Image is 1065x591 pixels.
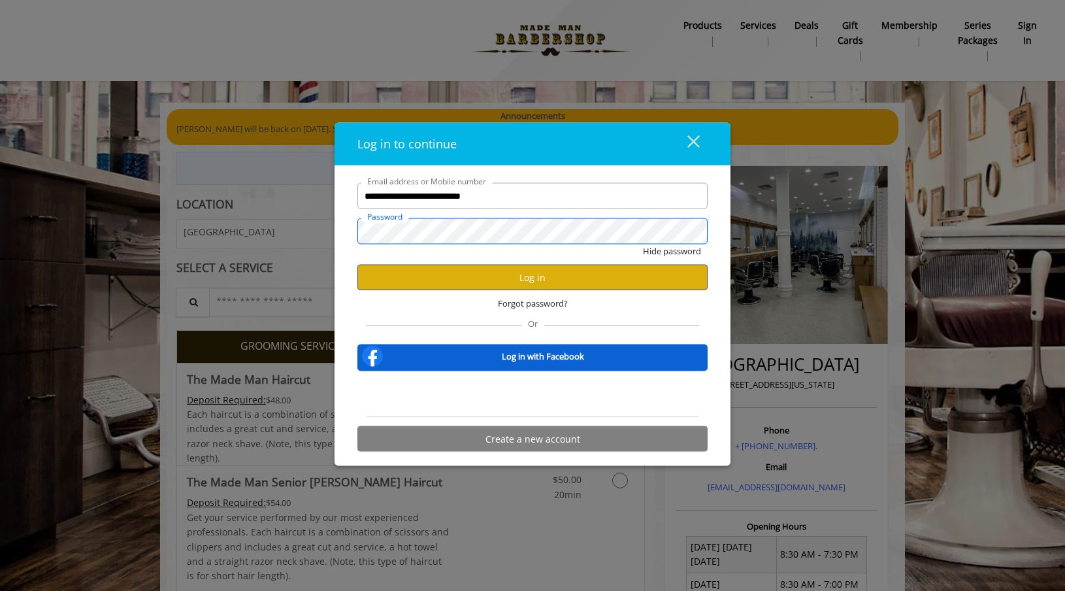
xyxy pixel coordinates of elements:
input: Password [357,218,708,245]
label: Email address or Mobile number [361,175,493,188]
iframe: Sign in with Google Button [466,380,599,409]
button: Log in [357,265,708,290]
span: Forgot password? [498,297,568,311]
label: Password [361,211,409,223]
div: close dialog [672,134,698,154]
b: Log in with Facebook [502,349,584,363]
button: Hide password [643,245,701,258]
span: Log in to continue [357,136,457,152]
span: Or [521,318,544,329]
button: Create a new account [357,426,708,452]
img: facebook-logo [359,343,385,369]
div: Sign in with Google. Opens in new tab [472,380,593,409]
input: Email address or Mobile number [357,183,708,209]
button: close dialog [663,131,708,158]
